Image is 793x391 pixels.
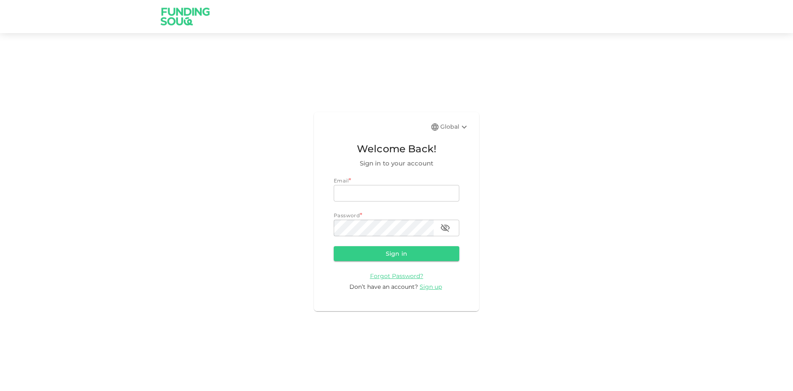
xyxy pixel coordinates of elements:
input: password [334,220,434,236]
a: Forgot Password? [370,272,423,280]
span: Sign up [420,283,442,290]
span: Forgot Password? [370,272,423,280]
span: Don’t have an account? [349,283,418,290]
span: Sign in to your account [334,158,459,168]
span: Password [334,212,360,218]
span: Welcome Back! [334,141,459,157]
span: Email [334,178,349,184]
input: email [334,185,459,201]
button: Sign in [334,246,459,261]
div: Global [440,122,469,132]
